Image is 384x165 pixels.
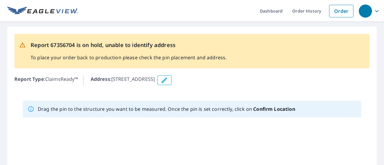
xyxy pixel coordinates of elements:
[91,76,110,82] b: Address
[14,76,44,82] b: Report Type
[91,75,155,85] p: : [STREET_ADDRESS]
[14,75,78,85] p: : ClaimsReady™
[31,54,226,61] p: To place your order back to production please check the pin placement and address.
[38,105,295,113] p: Drag the pin to the structure you want to be measured. Once the pin is set correctly, click on
[7,7,78,16] img: EV Logo
[329,5,353,17] a: Order
[253,106,295,112] b: Confirm Location
[31,41,226,49] p: Report 67356704 is on hold, unable to identify address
